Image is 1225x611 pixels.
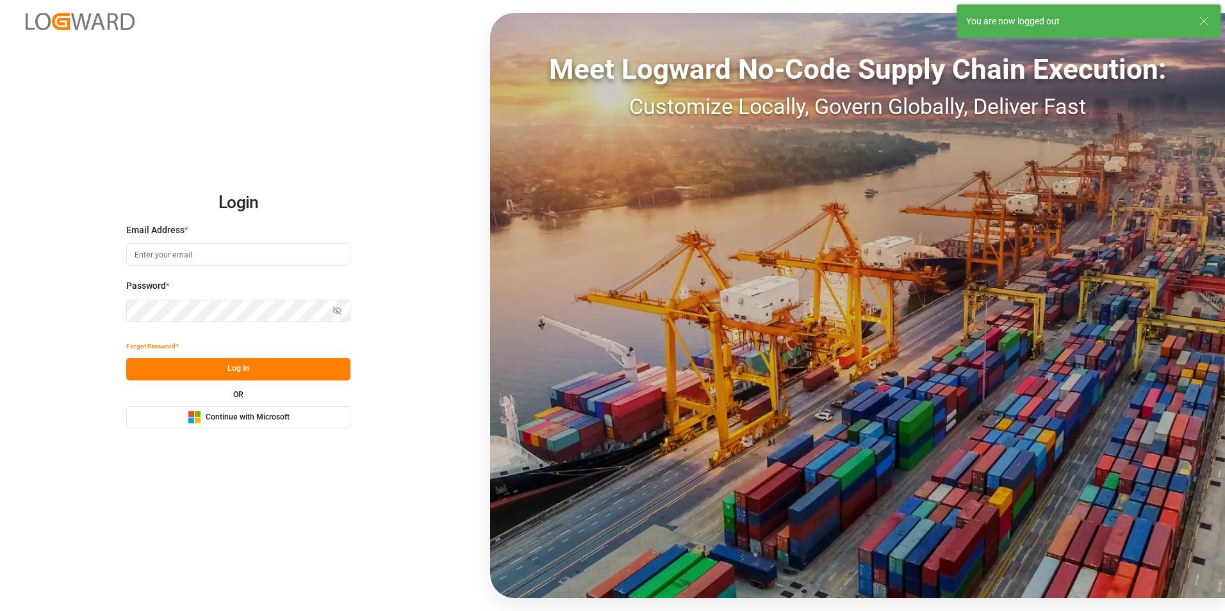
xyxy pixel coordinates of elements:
img: Logward_new_orange.png [26,13,135,30]
button: Log In [126,358,350,380]
button: Continue with Microsoft [126,406,350,428]
span: Password [126,279,166,293]
input: Enter your email [126,243,350,266]
div: Customize Locally, Govern Globally, Deliver Fast [490,90,1225,123]
div: Meet Logward No-Code Supply Chain Execution: [490,48,1225,90]
small: OR [233,391,243,398]
span: Continue with Microsoft [206,412,290,423]
h2: Login [126,183,350,224]
div: You are now logged out [966,15,1187,28]
button: Forgot Password? [126,336,179,358]
span: Email Address [126,224,185,237]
